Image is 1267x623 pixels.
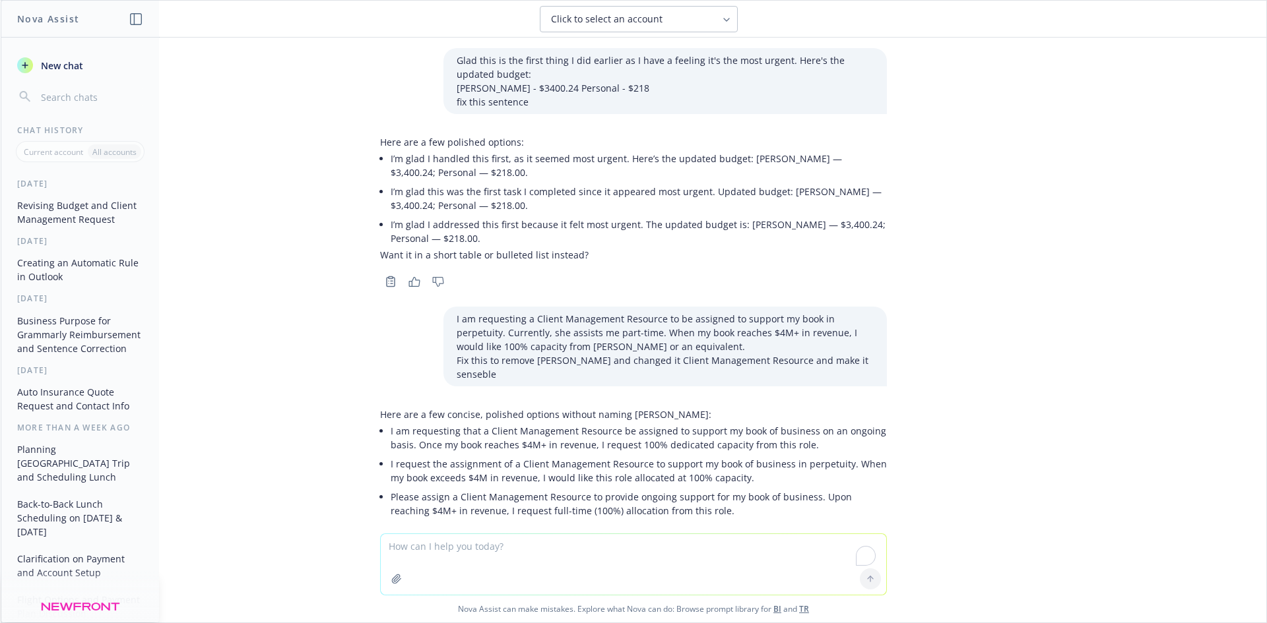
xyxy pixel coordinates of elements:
[551,13,663,26] span: Click to select an account
[1,125,159,136] div: Chat History
[1,422,159,433] div: More than a week ago
[380,248,887,262] p: Want it in a short table or bulleted list instead?
[457,312,874,353] p: I am requesting a Client Management Resource to be assigned to support my book in perpetuity. Cur...
[38,88,143,106] input: Search chats
[391,149,887,182] li: I’m glad I handled this first, as it seemed most urgent. Here’s the updated budget: [PERSON_NAME]...
[773,603,781,614] a: BI
[12,310,148,359] button: Business Purpose for Grammarly Reimbursement and Sentence Correction
[12,438,148,488] button: Planning [GEOGRAPHIC_DATA] Trip and Scheduling Lunch
[540,6,738,32] button: Click to select an account
[381,534,886,595] textarea: To enrich screen reader interactions, please activate Accessibility in Grammarly extension settings
[380,407,887,421] p: Here are a few concise, polished options without naming [PERSON_NAME]:
[6,595,1261,622] span: Nova Assist can make mistakes. Explore what Nova can do: Browse prompt library for and
[1,178,159,189] div: [DATE]
[391,490,887,518] p: Please assign a Client Management Resource to provide ongoing support for my book of business. Up...
[428,272,449,291] button: Thumbs down
[391,457,887,485] p: I request the assignment of a Client Management Resource to support my book of business in perpet...
[457,353,874,381] p: Fix this to remove [PERSON_NAME] and changed it Client Management Resource and make it senseble
[391,424,887,452] p: I am requesting that a Client Management Resource be assigned to support my book of business on a...
[457,53,874,81] p: Glad this is the first thing I did earlier as I have a feeling it's the most urgent. Here's the u...
[391,215,887,248] li: I’m glad I addressed this first because it felt most urgent. The updated budget is: [PERSON_NAME]...
[92,146,137,158] p: All accounts
[380,135,887,149] p: Here are a few polished options:
[457,81,874,95] p: [PERSON_NAME] - $3400.24 Personal - $218
[1,365,159,376] div: [DATE]
[38,59,83,73] span: New chat
[799,603,809,614] a: TR
[1,293,159,304] div: [DATE]
[1,235,159,247] div: [DATE]
[24,146,83,158] p: Current account
[12,548,148,583] button: Clarification on Payment and Account Setup
[17,12,79,26] h1: Nova Assist
[385,276,397,287] svg: Copy to clipboard
[12,381,148,417] button: Auto Insurance Quote Request and Contact Info
[12,53,148,77] button: New chat
[391,182,887,215] li: I’m glad this was the first task I completed since it appeared most urgent. Updated budget: [PERS...
[12,252,148,287] button: Creating an Automatic Rule in Outlook
[12,194,148,230] button: Revising Budget and Client Management Request
[12,493,148,543] button: Back-to-Back Lunch Scheduling on [DATE] & [DATE]
[428,531,449,549] button: Thumbs down
[457,95,874,109] p: fix this sentence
